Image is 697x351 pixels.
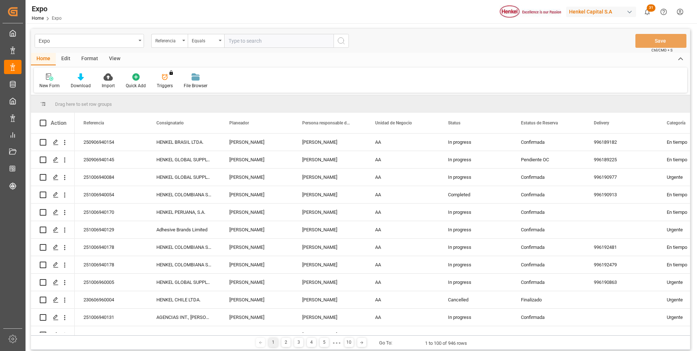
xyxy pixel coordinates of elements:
span: Consignatario [156,120,184,126]
span: Unidad de Negocio [375,120,412,126]
div: 251006940170 [75,204,148,221]
div: HENKEL GLOBAL SUPPLY CHAIN B.V [148,169,221,186]
span: Delivery [594,120,609,126]
div: 250906940145 [75,151,148,168]
button: open menu [188,34,224,48]
div: 1 to 100 of 946 rows [425,340,467,347]
div: In progress [439,204,512,221]
span: Ctrl/CMD + S [651,47,673,53]
div: HENKEL GLOBAL SUPPLY CHAIN B.V [148,151,221,168]
div: [PERSON_NAME] [293,186,366,203]
button: show 31 new notifications [639,4,655,20]
div: In progress [439,169,512,186]
div: 251006960005 [75,274,148,291]
div: AA [366,134,439,151]
div: 251006940178 [75,256,148,273]
div: Press SPACE to select this row. [31,186,75,204]
div: [PERSON_NAME] [221,309,293,326]
div: Press SPACE to select this row. [31,221,75,239]
div: Henkel Capital S.A [566,7,636,17]
div: [PERSON_NAME] [293,239,366,256]
div: AA [366,291,439,308]
div: Confirmada [521,134,576,151]
div: Confirmada [521,256,576,273]
div: AA [366,274,439,291]
div: HENKEL COLOMBIANA S.A.S. [148,256,221,273]
div: In progress [439,134,512,151]
div: AA [366,256,439,273]
div: Press SPACE to select this row. [31,239,75,256]
div: [PERSON_NAME] [221,169,293,186]
div: Estefanía Dom. [221,326,293,343]
div: [PERSON_NAME] [293,151,366,168]
div: 240506960055 [75,326,148,343]
div: Finalizado [521,292,576,308]
div: HENKEL COLOMBIANA S.A.S. [148,239,221,256]
div: 2 [281,338,291,347]
div: HENKEL PERUANA, S.A. [148,326,221,343]
div: 996190863 [585,274,658,291]
div: Press SPACE to select this row. [31,256,75,274]
button: open menu [151,34,188,48]
div: HENKEL COLOMBIANA S.A.S. [148,186,221,203]
div: 1 [269,338,278,347]
div: AA [366,151,439,168]
div: New Form [39,82,60,89]
div: HENKEL BRASIL LTDA. [148,134,221,151]
div: In progress [439,256,512,273]
div: View [104,53,126,65]
div: [PERSON_NAME] [293,309,366,326]
div: File Browser [184,82,207,89]
img: Henkel%20logo.jpg_1689854090.jpg [500,5,561,18]
div: In progress [439,151,512,168]
div: Expo [32,3,62,14]
div: Press SPACE to select this row. [31,326,75,344]
div: [PERSON_NAME] [221,221,293,238]
div: Confirmada [521,186,576,203]
div: AA [366,204,439,221]
div: [PERSON_NAME] [293,326,366,343]
div: Press SPACE to select this row. [31,204,75,221]
div: Press SPACE to select this row. [31,309,75,326]
div: 996192481 [585,239,658,256]
div: Confirmada [521,274,576,291]
div: Edit [56,53,76,65]
div: [PERSON_NAME] [293,204,366,221]
span: Persona responsable de seguimiento [302,120,351,126]
div: AA [366,221,439,238]
div: [PERSON_NAME] [221,134,293,151]
span: Estatus de Reserva [521,120,558,126]
div: HENKEL GLOBAL SUPPLY CHAIN B.V [148,274,221,291]
div: Adhesive Brands Limited [148,221,221,238]
div: [PERSON_NAME] [221,239,293,256]
div: AA [366,169,439,186]
div: Cancelled [439,326,512,343]
div: Confirmada [521,239,576,256]
div: Confirmada [521,309,576,326]
button: Henkel Capital S.A [566,5,639,19]
div: Completed [439,186,512,203]
button: Help Center [655,4,672,20]
div: Confirmada [521,204,576,221]
span: Status [448,120,460,126]
div: In progress [439,309,512,326]
div: In progress [439,239,512,256]
button: Save [635,34,686,48]
div: Quick Add [126,82,146,89]
div: Download [71,82,91,89]
span: Planeador [229,120,249,126]
div: [PERSON_NAME] [293,274,366,291]
div: 5 [320,338,329,347]
div: [PERSON_NAME] [221,274,293,291]
div: Home [31,53,56,65]
div: Confirmada [521,221,576,238]
a: Home [32,16,44,21]
div: 251006940131 [75,309,148,326]
div: AA [366,239,439,256]
div: [PERSON_NAME] [221,151,293,168]
input: Type to search [224,34,334,48]
span: Categoría [667,120,685,126]
div: 996190977 [585,169,658,186]
div: HENKEL PERUANA, S.A. [148,204,221,221]
div: Referencia [155,36,180,44]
